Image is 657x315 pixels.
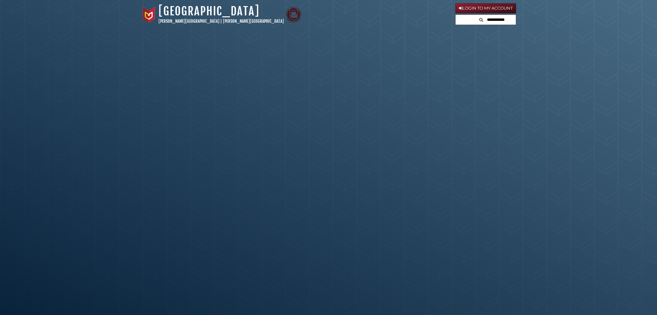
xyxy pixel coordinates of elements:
a: [GEOGRAPHIC_DATA] [158,4,260,18]
img: Calvin Theological Seminary [286,7,302,23]
img: Calvin University [141,7,157,23]
a: Login to My Account [455,3,516,13]
i: Search [479,18,483,22]
a: [PERSON_NAME][GEOGRAPHIC_DATA] [223,19,284,24]
a: [PERSON_NAME][GEOGRAPHIC_DATA] [158,19,219,24]
button: Search [477,15,485,23]
span: | [220,19,222,24]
